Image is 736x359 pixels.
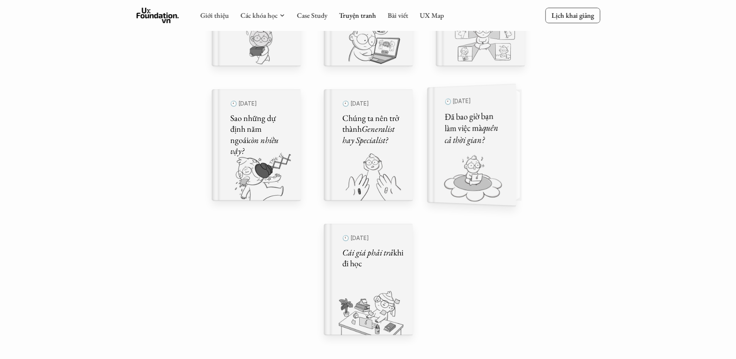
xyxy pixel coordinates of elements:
[297,11,327,20] a: Case Study
[230,99,291,109] p: 🕙 [DATE]
[240,11,277,20] a: Các khóa học
[445,94,506,107] p: 🕙 [DATE]
[342,247,403,269] h5: khi đi học
[324,89,413,201] a: 🕙 [DATE]Chúng ta nên trở thànhGeneralist hay Specialist?
[436,89,525,201] a: 🕙 [DATE]Đã bao giờ bạn làm việc màquên cả thời gian?
[551,11,594,20] p: Lịch khai giảng
[342,123,396,146] em: Generalist hay Specialist?
[212,89,301,201] a: 🕙 [DATE]Sao những dự định năm ngoáicòn nhiều vậy?
[342,113,403,146] h5: Chúng ta nên trở thành
[445,121,500,146] em: quên cả thời gian?
[388,11,408,20] a: Bài viết
[445,110,506,146] h5: Đã bao giờ bạn làm việc mà
[545,8,600,23] a: Lịch khai giảng
[230,113,291,157] h5: Sao những dự định năm ngoái
[342,233,403,243] p: 🕙 [DATE]
[230,134,280,157] em: còn nhiều vậy?
[420,11,444,20] a: UX Map
[200,11,229,20] a: Giới thiệu
[339,11,376,20] a: Truyện tranh
[342,247,393,258] em: Cái giá phải trả
[324,224,413,335] a: 🕙 [DATE]Cái giá phải trảkhi đi học
[342,99,403,109] p: 🕙 [DATE]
